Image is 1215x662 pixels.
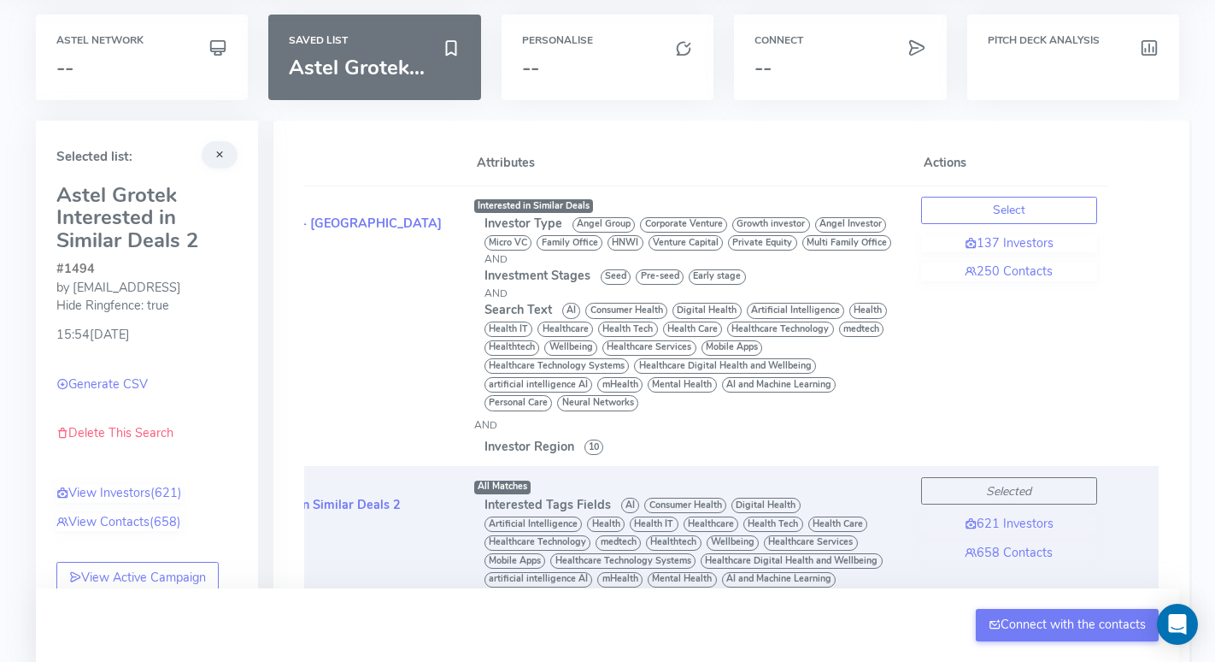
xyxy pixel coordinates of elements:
span: Healthcare Digital Health and Wellbeing [701,553,883,569]
div: #1507 [161,233,454,252]
span: Venture Capital [649,235,724,251]
a: View Investors(621) [56,484,182,503]
div: 15:54[DATE] [56,316,238,345]
span: Multi Family Office [802,235,892,251]
span: Healthcare Technology [484,535,591,551]
span: Healthcare Technology Systems [550,553,696,569]
span: Healthtech [484,340,540,356]
span: Interested in Similar Deals [478,199,590,212]
a: 621 Investors [921,515,1097,534]
span: (658) [150,513,181,530]
span: Artificial Intelligence [747,303,845,318]
div: Open Intercom Messenger [1157,604,1198,645]
div: AND [484,286,901,301]
div: AND [474,417,901,433]
span: Investor Region [484,438,574,455]
span: Health [849,303,887,318]
span: Health [587,517,625,532]
span: Mental Health [648,572,717,588]
span: -- [754,54,772,81]
div: by [EMAIL_ADDRESS] [161,533,454,552]
div: Hide Ringfence: true [161,552,454,570]
button: Selected [921,477,1097,505]
span: mHealth [597,377,643,393]
span: Neural Networks [557,395,638,411]
h6: Astel Network [56,35,228,46]
span: Seed [601,269,631,285]
span: Private Equity [728,235,797,251]
span: Digital Health [672,303,742,318]
span: artificial intelligence AI [484,572,593,588]
span: Mobile Apps [484,553,546,569]
span: Healthtech [646,535,701,551]
span: Healthcare Services [764,535,858,551]
span: Healthcare Technology [727,322,834,337]
th: Attributes [464,141,911,186]
div: #1494 [56,260,238,279]
span: Family Office [537,235,602,251]
span: Health Tech [743,517,803,532]
span: Health IT [484,322,533,337]
span: medtech [839,322,884,337]
span: Growth investor [732,217,810,233]
div: AND [484,251,901,267]
span: Angel Investor [815,217,887,233]
h6: Saved List [289,35,461,46]
span: AI [621,498,640,513]
span: Micro VC [484,235,532,251]
span: Angel Group [572,217,636,233]
div: by [EMAIL_ADDRESS] [161,251,454,270]
span: Health Tech [598,322,658,337]
span: Healthcare Digital Health and Wellbeing [634,358,816,374]
span: Healthcare [684,517,739,532]
span: -- [522,54,539,81]
div: Hide Ringfence: false [161,270,454,289]
span: AI and Machine Learning [722,572,836,588]
div: (pushed to Connect) [161,328,454,346]
span: Search Text [484,301,552,318]
th: Name [151,141,464,186]
span: Digital Health [731,498,801,513]
span: Wellbeing [707,535,760,551]
button: Connect with the contacts [976,609,1159,641]
div: 19:29[DATE] [161,289,454,318]
button: Select [921,197,1097,224]
span: Interested Tags Fields [484,496,611,513]
a: 658 Contacts [921,544,1097,563]
span: -- [56,54,73,81]
h3: Astel Grotek Interested in Similar Deals 2 [56,184,238,251]
span: AI and Machine Learning [722,377,836,393]
h6: Connect [754,35,926,46]
span: Healthcare [537,322,593,337]
span: Consumer Health [644,498,726,513]
span: Artificial Intelligence [484,517,583,532]
span: Investor Type [484,215,562,232]
span: medtech [596,535,641,551]
a: 137 Investors [921,234,1097,253]
a: View Contacts(658) [56,513,181,532]
span: 10 [584,440,604,455]
span: (621) [150,484,182,501]
span: Health IT [630,517,678,532]
span: Corporate Venture [640,217,727,233]
a: View Active Campaign [56,562,220,594]
a: Delete This Search [56,424,173,441]
span: Investment Stages [484,267,590,284]
span: mHealth [597,572,643,588]
span: Mobile Apps [701,340,763,356]
a: Generate CSV [56,375,148,393]
span: artificial intelligence AI [484,377,593,393]
span: Healthcare Technology Systems [484,358,630,374]
span: Health Care [808,517,868,532]
span: Wellbeing [544,340,597,356]
span: Astel Grotek... [289,54,425,81]
span: Consumer Health [585,303,667,318]
span: Mental Health [648,377,717,393]
div: by [EMAIL_ADDRESS] [56,279,238,298]
a: 250 Contacts [921,263,1097,281]
span: Pre-seed [636,269,684,285]
span: Personal Care [484,395,553,411]
span: AI [562,303,581,318]
span: Early stage [689,269,746,285]
span: Healthcare Services [602,340,696,356]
